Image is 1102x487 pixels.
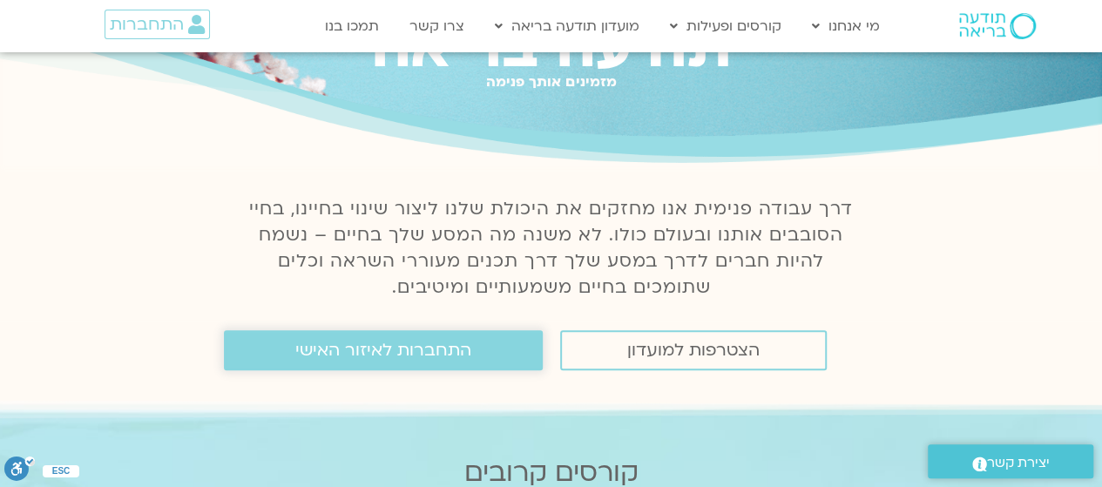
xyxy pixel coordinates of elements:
[105,10,210,39] a: התחברות
[240,196,863,301] p: דרך עבודה פנימית אנו מחזקים את היכולת שלנו ליצור שינוי בחיינו, בחיי הסובבים אותנו ובעולם כולו. לא...
[627,341,760,360] span: הצטרפות למועדון
[987,451,1050,475] span: יצירת קשר
[959,13,1036,39] img: תודעה בריאה
[401,10,473,43] a: צרו קשר
[486,10,648,43] a: מועדון תודעה בריאה
[295,341,471,360] span: התחברות לאיזור האישי
[316,10,388,43] a: תמכו בנו
[110,15,184,34] span: התחברות
[661,10,790,43] a: קורסים ופעילות
[803,10,889,43] a: מי אנחנו
[928,444,1093,478] a: יצירת קשר
[560,330,827,370] a: הצטרפות למועדון
[224,330,543,370] a: התחברות לאיזור האישי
